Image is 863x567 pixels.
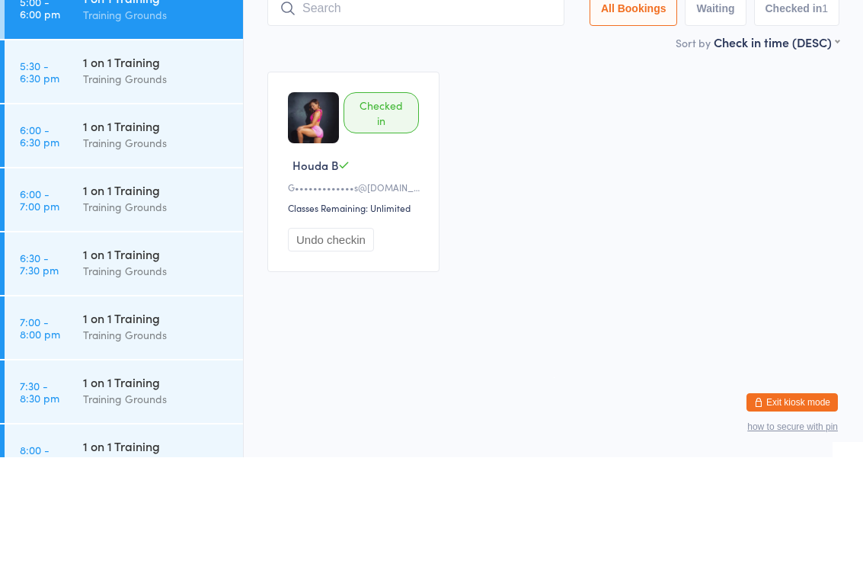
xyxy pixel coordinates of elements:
div: Checked in [344,202,419,243]
button: Exit kiosk mode [746,503,838,521]
div: Check in time (DESC) [714,143,839,160]
span: Houda B [292,267,338,283]
time: 6:00 - 7:00 pm [20,297,59,322]
h2: 1 on 1 Training Check-in [267,21,839,46]
time: 7:30 - 8:30 pm [20,489,59,514]
img: image1720831047.png [288,202,339,253]
a: 6:30 -7:30 pm1 on 1 TrainingTraining Grounds [5,342,243,405]
div: 1 on 1 Training [83,99,230,116]
time: 5:00 - 6:00 pm [20,105,60,130]
div: 1 on 1 Training [83,483,230,500]
div: 1 on 1 Training [83,419,230,436]
div: 1 on 1 Training [83,291,230,308]
div: Events for [20,17,94,42]
a: [DATE] [20,42,57,59]
a: 6:00 -7:00 pm1 on 1 TrainingTraining Grounds [5,278,243,341]
div: 1 on 1 Training [83,227,230,244]
div: 1 [822,112,828,124]
div: Training Grounds [83,116,230,133]
button: All Bookings [590,101,678,136]
div: Training Grounds [83,372,230,389]
time: 7:00 - 8:00 pm [20,425,60,450]
time: 6:30 - 7:30 pm [20,361,59,386]
div: 1 on 1 Training [83,547,230,564]
time: 6:00 - 6:30 pm [20,233,59,258]
time: 5:30 - 6:30 pm [20,169,59,194]
span: Training Grounds [363,59,447,74]
button: Checked in1 [754,101,840,136]
label: Sort by [676,145,711,160]
div: G•••••••••••••s@[DOMAIN_NAME] [288,290,424,303]
a: 7:00 -8:00 pm1 on 1 TrainingTraining Grounds [5,406,243,469]
button: Undo checkin [288,338,374,361]
div: Training Grounds [83,180,230,197]
div: At [110,17,185,42]
a: 7:30 -8:30 pm1 on 1 TrainingTraining Grounds [5,470,243,533]
div: Training Grounds [83,500,230,517]
div: Training Grounds [83,436,230,453]
span: [DATE] 5:00pm [267,59,340,74]
a: 6:00 -6:30 pm1 on 1 TrainingTraining Grounds [5,214,243,277]
input: Search [267,101,564,136]
div: 1 on 1 Training [83,163,230,180]
span: TTG Studio Agoura [471,59,564,74]
div: Any location [110,42,185,59]
a: 5:00 -6:00 pm1 on 1 TrainingTraining Grounds [5,86,243,149]
div: 1 on 1 Training [83,355,230,372]
button: Waiting [685,101,746,136]
div: Training Grounds [83,308,230,325]
a: 5:30 -6:30 pm1 on 1 TrainingTraining Grounds [5,150,243,213]
div: Classes Remaining: Unlimited [288,311,424,324]
div: Drop-in successful. [611,26,843,61]
button: how to secure with pin [747,531,838,542]
div: Training Grounds [83,244,230,261]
